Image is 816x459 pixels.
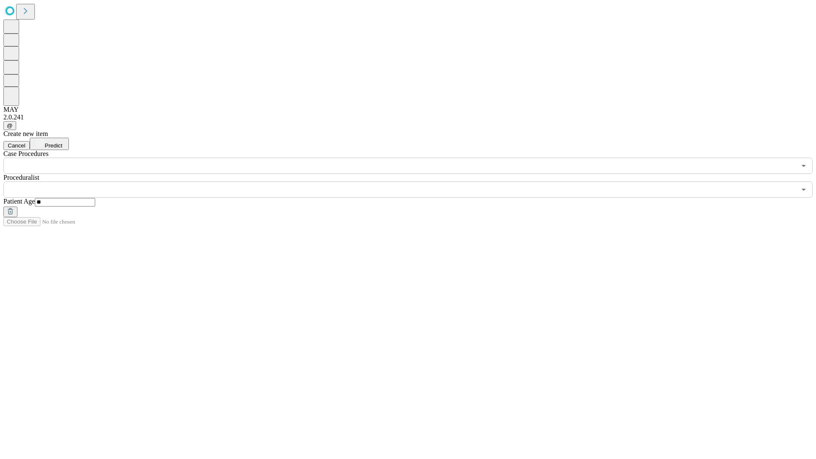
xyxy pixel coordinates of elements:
button: Predict [30,138,69,150]
button: Open [798,184,810,195]
span: Scheduled Procedure [3,150,48,157]
div: MAY [3,106,813,113]
span: Predict [45,142,62,149]
div: 2.0.241 [3,113,813,121]
button: @ [3,121,16,130]
button: Open [798,160,810,172]
span: Cancel [8,142,25,149]
button: Cancel [3,141,30,150]
span: @ [7,122,13,129]
span: Proceduralist [3,174,39,181]
span: Patient Age [3,198,35,205]
span: Create new item [3,130,48,137]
